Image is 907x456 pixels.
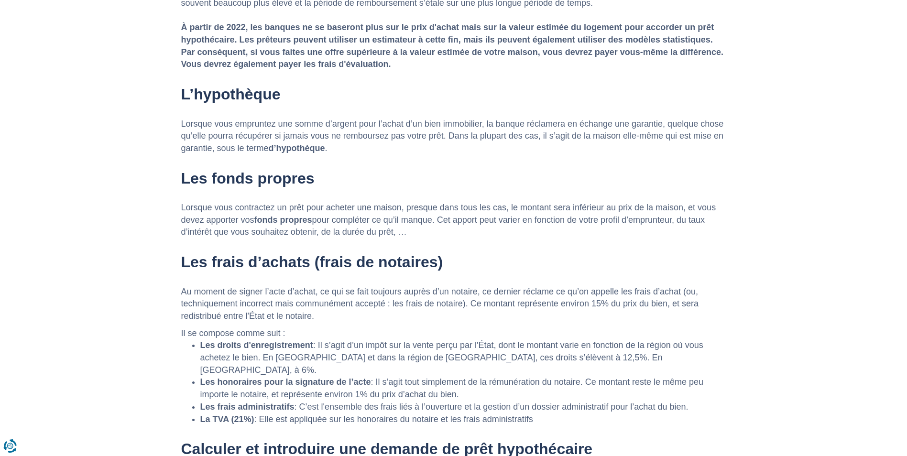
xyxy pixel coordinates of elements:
[200,376,726,401] li: : Il s’agit tout simplement de la rémunération du notaire. Ce montant reste le même peu importe l...
[181,85,726,103] h2: L’hypothèque
[181,169,726,187] h2: Les fonds propres
[181,286,726,426] div: Il se compose comme suit :
[200,413,726,426] li: : Elle est appliquée sur les honoraires du notaire et les frais administratifs
[269,143,325,153] b: d’hypothèque
[200,340,313,350] b: Les droits d'enregistrement
[181,118,726,155] p: Lorsque vous empruntez une somme d’argent pour l’achat d’un bien immobilier, la banque réclamera ...
[200,402,295,412] b: Les frais administratifs
[200,414,254,424] b: La TVA (21%)
[181,202,726,239] p: Lorsque vous contractez un prêt pour acheter une maison, presque dans tous les cas, le montant se...
[200,377,371,387] b: Les honoraires pour la signature de l’acte
[181,253,726,271] h2: Les frais d’achats (frais de notaires)
[181,286,726,323] p: Au moment de signer l’acte d’achat, ce qui se fait toujours auprès d’un notaire, ce dernier récla...
[200,401,726,413] li: : C’est l'ensemble des frais liés à l’ouverture et la gestion d’un dossier administratif pour l’a...
[200,339,726,376] li: : Il s’agit d’un impôt sur la vente perçu par l'État, dont le montant varie en fonction de la rég...
[181,22,723,69] b: À partir de 2022, les banques ne se baseront plus sur le prix d'achat mais sur la valeur estimée ...
[254,215,312,225] b: fonds propres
